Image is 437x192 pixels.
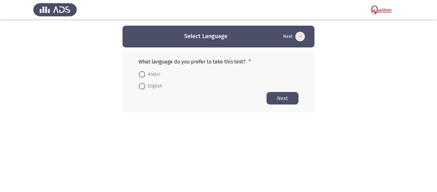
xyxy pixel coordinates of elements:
[145,82,162,90] span: English
[360,1,404,19] img: Assessment logo of MIC - BA Focus 6 Module Assessment (EN/AR) - Tue Feb 21
[145,71,161,78] span: Arabic
[184,32,227,40] h3: Select Language
[33,1,77,19] img: Assess Talent Management logo
[281,31,307,42] button: Start assessment
[266,92,298,104] button: Start assessment
[139,59,298,65] p: What language do you prefer to take this test?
